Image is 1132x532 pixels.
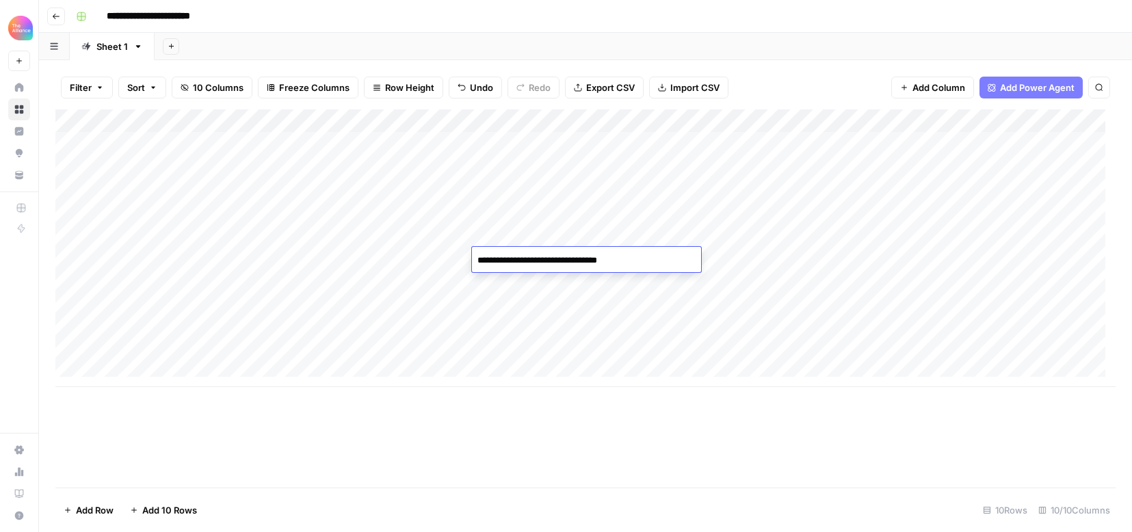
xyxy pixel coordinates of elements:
span: Import CSV [670,81,720,94]
a: Usage [8,461,30,483]
div: Sheet 1 [96,40,128,53]
span: Sort [127,81,145,94]
button: 10 Columns [172,77,252,98]
span: Freeze Columns [279,81,350,94]
span: Add Row [76,503,114,517]
button: Redo [508,77,560,98]
a: Learning Hub [8,483,30,505]
span: Filter [70,81,92,94]
a: Home [8,77,30,98]
button: Sort [118,77,166,98]
button: Help + Support [8,505,30,527]
span: Undo [470,81,493,94]
span: 10 Columns [193,81,243,94]
button: Freeze Columns [258,77,358,98]
a: Browse [8,98,30,120]
span: Add 10 Rows [142,503,197,517]
a: Opportunities [8,142,30,164]
a: Settings [8,439,30,461]
button: Filter [61,77,113,98]
button: Add Power Agent [979,77,1083,98]
button: Row Height [364,77,443,98]
span: Export CSV [586,81,635,94]
a: Your Data [8,164,30,186]
button: Import CSV [649,77,728,98]
span: Add Power Agent [1000,81,1075,94]
a: Sheet 1 [70,33,155,60]
button: Workspace: Alliance [8,11,30,45]
span: Redo [529,81,551,94]
span: Add Column [912,81,965,94]
img: Alliance Logo [8,16,33,40]
div: 10/10 Columns [1033,499,1116,521]
a: Insights [8,120,30,142]
div: 10 Rows [977,499,1033,521]
button: Add Row [55,499,122,521]
span: Row Height [385,81,434,94]
button: Add Column [891,77,974,98]
button: Undo [449,77,502,98]
button: Export CSV [565,77,644,98]
button: Add 10 Rows [122,499,205,521]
